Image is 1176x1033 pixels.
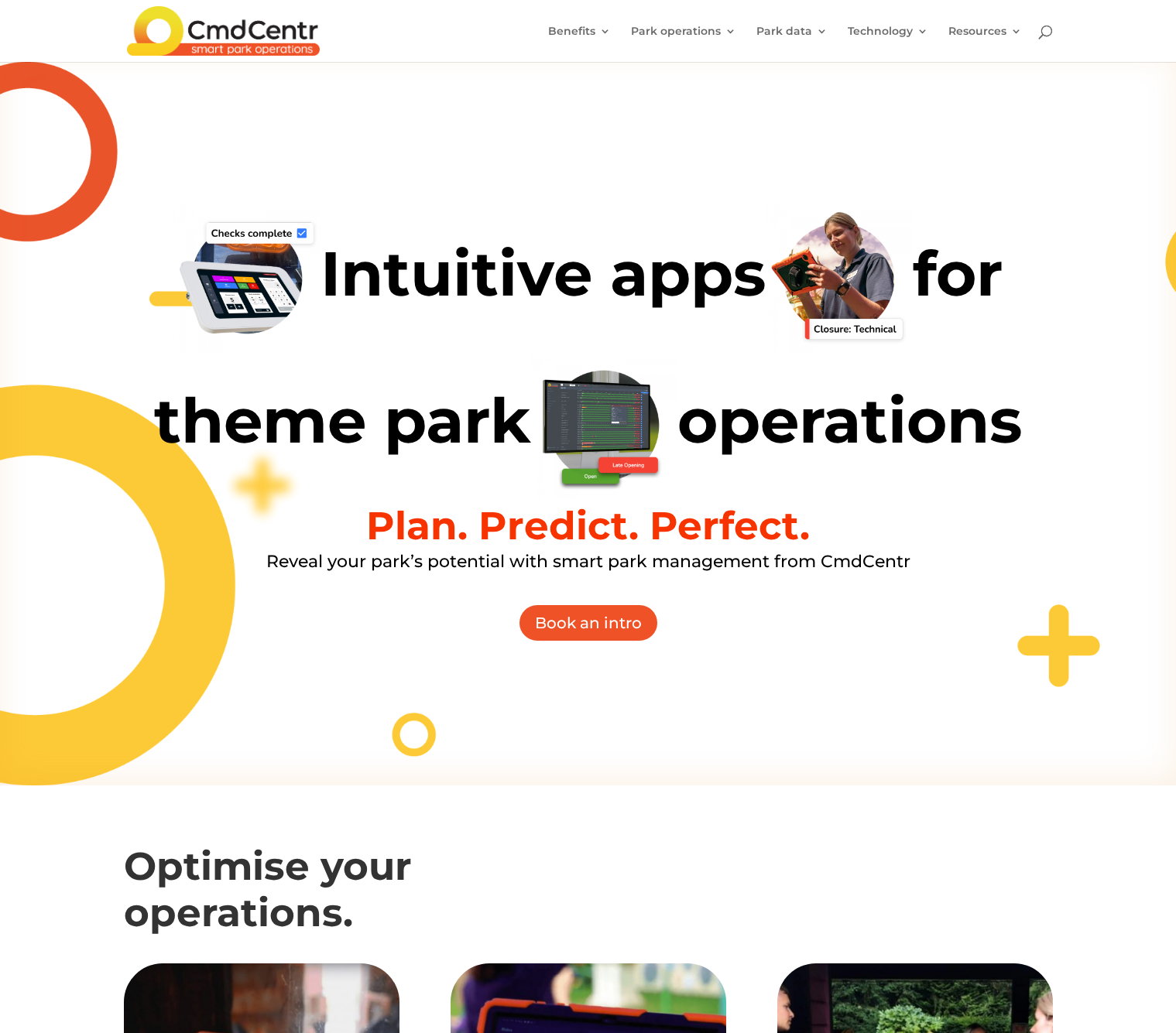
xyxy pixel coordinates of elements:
strong: Optimise your [124,843,412,890]
a: Benefits [548,26,611,62]
img: CmdCentr [127,6,320,56]
a: Park data [756,26,828,62]
strong: operations. [124,889,353,936]
a: Park operations [631,26,736,62]
h3: Reveal your park’s potential with smart park management from CmdCentr [124,553,1053,578]
h1: Intuitive apps for theme park operations [124,205,1053,507]
a: Resources [948,26,1022,62]
a: Book an intro [518,604,659,642]
b: Plan. Predict. Perfect. [366,502,810,549]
